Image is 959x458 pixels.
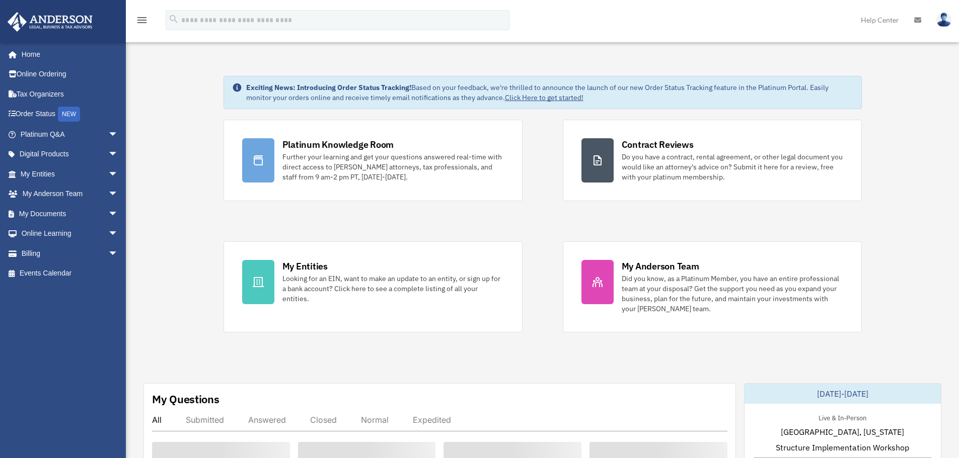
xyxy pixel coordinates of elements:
span: arrow_drop_down [108,243,128,264]
div: Normal [361,415,389,425]
span: arrow_drop_down [108,184,128,205]
span: arrow_drop_down [108,124,128,145]
a: My Entities Looking for an EIN, want to make an update to an entity, or sign up for a bank accoun... [224,241,523,332]
span: arrow_drop_down [108,204,128,224]
a: menu [136,18,148,26]
a: My Entitiesarrow_drop_down [7,164,133,184]
div: Closed [310,415,337,425]
img: User Pic [936,13,951,27]
a: Platinum Q&Aarrow_drop_down [7,124,133,144]
a: My Anderson Teamarrow_drop_down [7,184,133,204]
span: [GEOGRAPHIC_DATA], [US_STATE] [781,426,904,438]
strong: Exciting News: Introducing Order Status Tracking! [246,83,411,92]
a: Digital Productsarrow_drop_down [7,144,133,164]
a: Home [7,44,128,64]
div: Looking for an EIN, want to make an update to an entity, or sign up for a bank account? Click her... [282,273,504,304]
div: Do you have a contract, rental agreement, or other legal document you would like an attorney's ad... [622,152,843,182]
img: Anderson Advisors Platinum Portal [5,12,96,32]
i: search [168,14,179,25]
span: arrow_drop_down [108,224,128,244]
div: [DATE]-[DATE] [745,384,941,404]
a: Billingarrow_drop_down [7,243,133,263]
span: arrow_drop_down [108,144,128,165]
div: Expedited [413,415,451,425]
i: menu [136,14,148,26]
div: Did you know, as a Platinum Member, you have an entire professional team at your disposal? Get th... [622,273,843,314]
a: Online Learningarrow_drop_down [7,224,133,244]
div: All [152,415,162,425]
a: Tax Organizers [7,84,133,104]
a: Click Here to get started! [505,93,583,102]
div: Answered [248,415,286,425]
span: arrow_drop_down [108,164,128,185]
div: My Entities [282,260,328,272]
a: Contract Reviews Do you have a contract, rental agreement, or other legal document you would like... [563,120,862,201]
a: Online Ordering [7,64,133,84]
a: Order StatusNEW [7,104,133,125]
a: My Documentsarrow_drop_down [7,204,133,224]
div: My Questions [152,392,219,407]
div: Contract Reviews [622,138,694,151]
a: Platinum Knowledge Room Further your learning and get your questions answered real-time with dire... [224,120,523,201]
a: Events Calendar [7,263,133,284]
div: My Anderson Team [622,260,699,272]
div: Live & In-Person [810,412,874,422]
div: Platinum Knowledge Room [282,138,394,151]
a: My Anderson Team Did you know, as a Platinum Member, you have an entire professional team at your... [563,241,862,332]
div: Submitted [186,415,224,425]
div: Based on your feedback, we're thrilled to announce the launch of our new Order Status Tracking fe... [246,82,853,103]
div: NEW [58,107,80,122]
div: Further your learning and get your questions answered real-time with direct access to [PERSON_NAM... [282,152,504,182]
span: Structure Implementation Workshop [776,441,909,453]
